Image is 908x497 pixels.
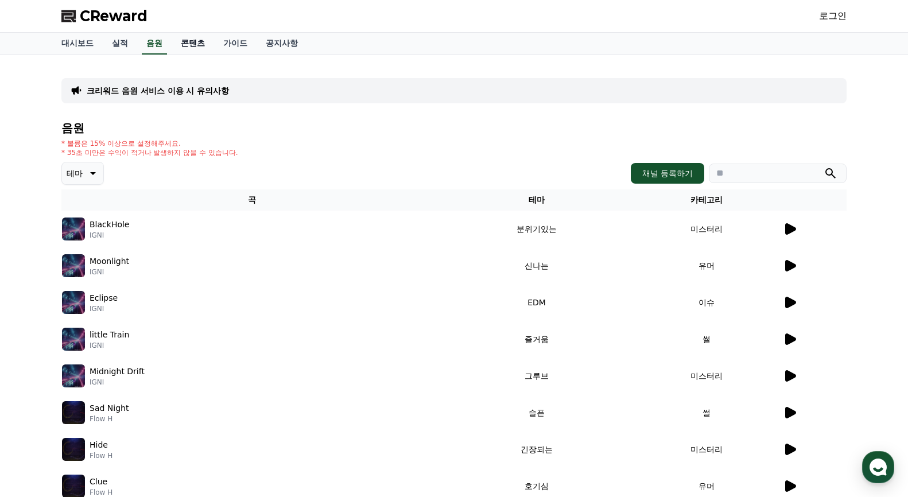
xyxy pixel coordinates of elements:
[90,439,108,451] p: Hide
[36,381,43,390] span: 홈
[62,291,85,314] img: music
[631,163,704,184] button: 채널 등록하기
[631,431,782,468] td: 미스터리
[90,366,145,378] p: Midnight Drift
[90,304,118,313] p: IGNI
[61,162,104,185] button: 테마
[443,394,631,431] td: 슬픈
[90,267,129,277] p: IGNI
[90,488,112,497] p: Flow H
[62,218,85,240] img: music
[90,329,129,341] p: little Train
[90,292,118,304] p: Eclipse
[819,9,847,23] a: 로그인
[443,321,631,358] td: 즐거움
[90,255,129,267] p: Moonlight
[631,189,782,211] th: 카테고리
[61,7,148,25] a: CReward
[62,254,85,277] img: music
[631,394,782,431] td: 썰
[3,364,76,393] a: 홈
[61,148,238,157] p: * 35초 미만은 수익이 적거나 발생하지 않을 수 있습니다.
[443,211,631,247] td: 분위기있는
[214,33,257,55] a: 가이드
[90,402,129,414] p: Sad Night
[90,219,129,231] p: BlackHole
[87,85,229,96] a: 크리워드 음원 서비스 이용 시 유의사항
[80,7,148,25] span: CReward
[62,364,85,387] img: music
[443,189,631,211] th: 테마
[443,358,631,394] td: 그루브
[90,414,129,424] p: Flow H
[52,33,103,55] a: 대시보드
[631,321,782,358] td: 썰
[631,358,782,394] td: 미스터리
[62,401,85,424] img: music
[105,382,119,391] span: 대화
[631,247,782,284] td: 유머
[67,165,83,181] p: 테마
[90,451,112,460] p: Flow H
[631,284,782,321] td: 이슈
[90,231,129,240] p: IGNI
[90,341,129,350] p: IGNI
[61,139,238,148] p: * 볼륨은 15% 이상으로 설정해주세요.
[443,431,631,468] td: 긴장되는
[62,328,85,351] img: music
[443,284,631,321] td: EDM
[61,122,847,134] h4: 음원
[148,364,220,393] a: 설정
[172,33,214,55] a: 콘텐츠
[76,364,148,393] a: 대화
[61,189,443,211] th: 곡
[177,381,191,390] span: 설정
[443,247,631,284] td: 신나는
[103,33,137,55] a: 실적
[631,211,782,247] td: 미스터리
[62,438,85,461] img: music
[90,378,145,387] p: IGNI
[257,33,307,55] a: 공지사항
[90,476,107,488] p: Clue
[142,33,167,55] a: 음원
